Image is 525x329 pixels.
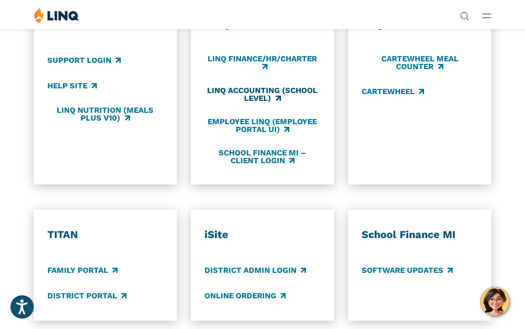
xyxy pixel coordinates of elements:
a: Help Site [47,80,97,91]
button: Open Search Bar [460,10,469,20]
button: Open Main Menu [482,10,491,21]
a: Support Login [47,55,121,66]
a: LINQ Accounting (school level) [204,86,321,103]
a: Software Updates [362,265,453,276]
a: District Admin Login [204,265,306,276]
img: LINQ | K‑12 Software [34,7,79,23]
h3: TITAN [47,228,163,242]
h3: iSite [204,228,321,242]
a: District Portal [47,291,126,302]
button: Hello, have a question? Let’s chat. [480,287,509,316]
a: CARTEWHEEL Meal Counter [362,55,478,72]
h3: School Finance MI [362,228,478,242]
a: LINQ Nutrition (Meals Plus v10) [47,106,163,123]
a: LINQ Finance/HR/Charter [204,55,321,72]
a: Online Ordering [204,291,286,302]
a: CARTEWHEEL [362,86,424,97]
nav: Utility Navigation [460,7,469,20]
a: Employee LINQ (Employee Portal UI) [204,117,321,134]
a: School Finance MI – Client Login [204,148,321,165]
a: Family Portal [47,265,118,276]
